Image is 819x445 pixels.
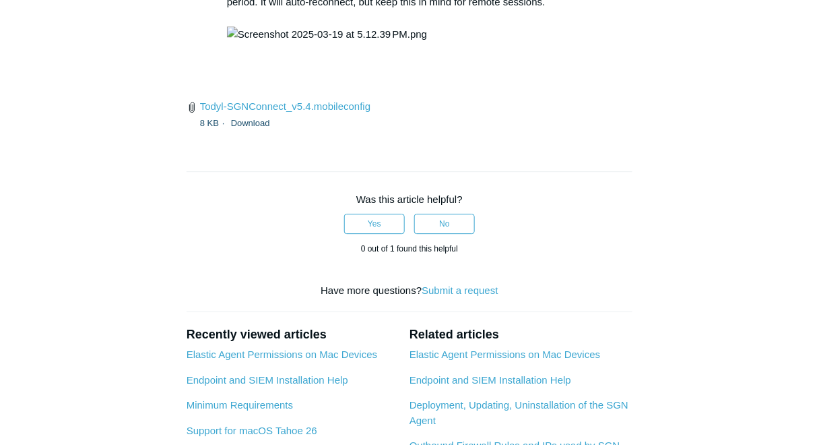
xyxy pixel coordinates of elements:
a: Todyl-SGNConnect_v5.4.mobileconfig [200,100,370,112]
span: 0 out of 1 found this helpful [361,244,458,254]
a: Submit a request [422,285,498,296]
a: Endpoint and SIEM Installation Help [187,374,348,386]
div: Have more questions? [187,283,632,299]
a: Support for macOS Tahoe 26 [187,425,317,436]
a: Minimum Requirements [187,399,293,411]
button: This article was not helpful [414,214,475,234]
img: Screenshot 2025-03-19 at 5.12.39 PM.png [227,26,427,42]
h2: Related articles [409,326,632,344]
span: Was this article helpful? [356,194,463,205]
a: Elastic Agent Permissions on Mac Devices [187,349,377,360]
a: Endpoint and SIEM Installation Help [409,374,571,386]
span: 8 KB [200,118,228,128]
a: Download [231,118,270,128]
button: This article was helpful [344,214,405,234]
a: Elastic Agent Permissions on Mac Devices [409,349,600,360]
h2: Recently viewed articles [187,326,396,344]
a: Deployment, Updating, Uninstallation of the SGN Agent [409,399,628,426]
